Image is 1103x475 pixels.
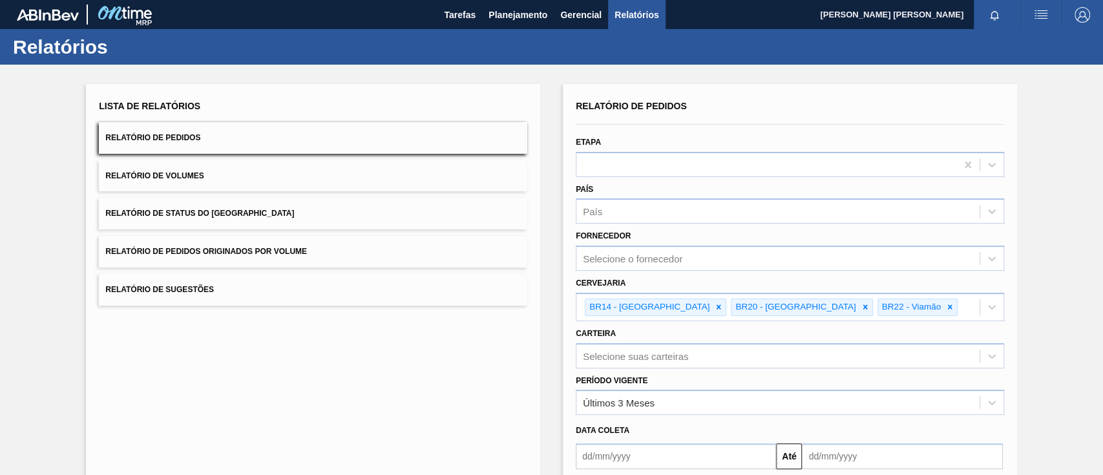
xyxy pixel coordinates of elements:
span: Relatórios [615,7,658,23]
div: Selecione o fornecedor [583,253,682,264]
img: userActions [1033,7,1049,23]
span: Relatório de Status do [GEOGRAPHIC_DATA] [105,209,294,218]
input: dd/mm/yyyy [576,443,776,469]
label: Carteira [576,329,616,338]
button: Relatório de Sugestões [99,274,527,306]
label: Etapa [576,138,601,147]
div: Selecione suas carteiras [583,350,688,361]
span: Data coleta [576,426,629,435]
label: Fornecedor [576,231,631,240]
label: País [576,185,593,194]
label: Cervejaria [576,279,625,288]
button: Notificações [974,6,1015,24]
span: Relatório de Volumes [105,171,204,180]
button: Relatório de Pedidos [99,122,527,154]
input: dd/mm/yyyy [802,443,1002,469]
span: Gerencial [560,7,602,23]
h1: Relatórios [13,39,242,54]
button: Até [776,443,802,469]
button: Relatório de Status do [GEOGRAPHIC_DATA] [99,198,527,229]
div: BR22 - Viamão [878,299,943,315]
span: Relatório de Sugestões [105,285,214,294]
label: Período Vigente [576,376,647,385]
span: Relatório de Pedidos [105,133,200,142]
span: Relatório de Pedidos Originados por Volume [105,247,307,256]
div: País [583,206,602,217]
img: TNhmsLtSVTkK8tSr43FrP2fwEKptu5GPRR3wAAAABJRU5ErkJggg== [17,9,79,21]
div: BR14 - [GEOGRAPHIC_DATA] [585,299,711,315]
button: Relatório de Volumes [99,160,527,192]
span: Tarefas [444,7,476,23]
div: Últimos 3 Meses [583,397,655,408]
img: Logout [1075,7,1090,23]
span: Lista de Relatórios [99,101,200,111]
button: Relatório de Pedidos Originados por Volume [99,236,527,268]
span: Relatório de Pedidos [576,101,687,111]
span: Planejamento [488,7,547,23]
div: BR20 - [GEOGRAPHIC_DATA] [731,299,857,315]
